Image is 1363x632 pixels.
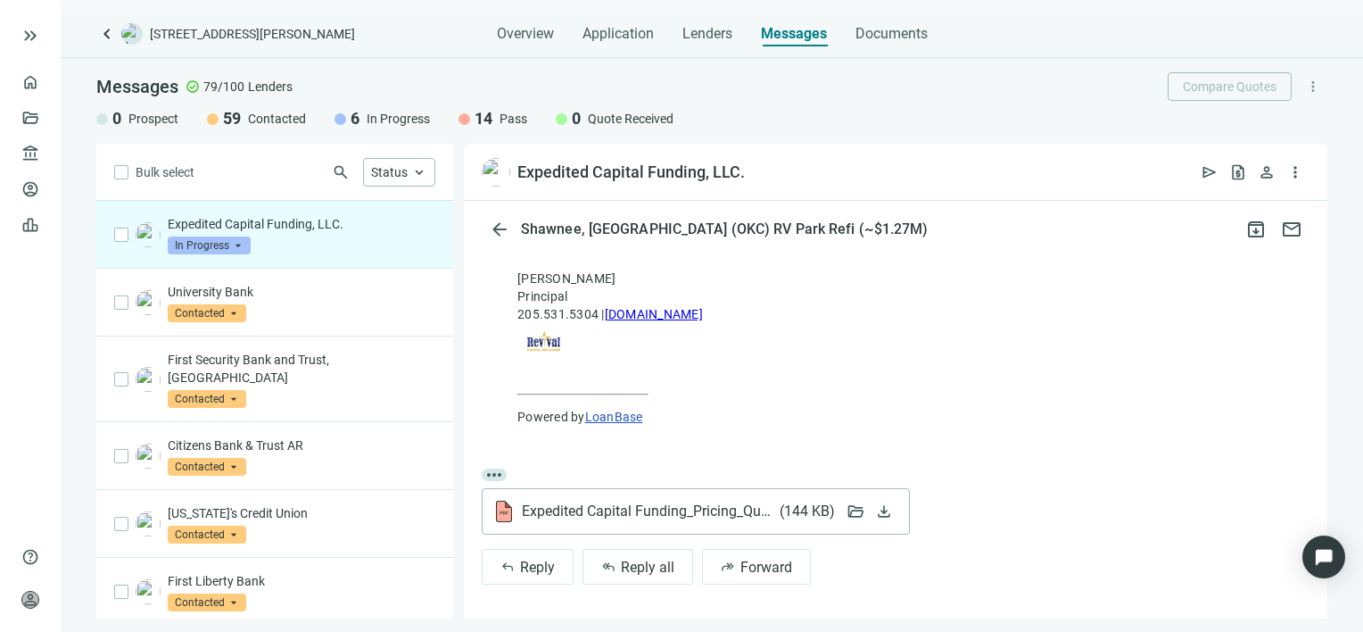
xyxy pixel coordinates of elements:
[136,444,161,469] img: 28edf0e3-429a-4ec5-85d8-7ad9b030b35c
[1245,219,1267,240] span: archive
[332,163,350,181] span: search
[168,215,435,233] p: Expedited Capital Funding, LLC.
[582,25,654,43] span: Application
[136,579,161,604] img: 11f0ae63-4184-4907-adb9-9a3ca802e2b8
[520,559,555,576] span: Reply
[1224,158,1252,187] button: request_quote
[168,390,246,408] span: Contacted
[1195,158,1224,187] button: send
[1168,72,1292,101] button: Compare Quotes
[482,469,507,481] span: more_horiz
[682,25,732,43] span: Lenders
[1274,212,1309,247] button: mail
[761,25,827,42] span: Messages
[168,437,435,454] p: Citizens Bank & Trust AR
[847,503,864,520] span: folder_open
[136,222,161,247] img: 0de2b901-66e4-48fa-8912-916a9283d95a
[1201,163,1218,181] span: send
[482,549,574,585] button: replyReply
[572,108,581,129] span: 0
[500,560,515,574] span: reply
[186,79,200,94] span: check_circle
[136,290,161,315] img: ad5beec5-a132-4ed8-a068-9d07f678f5c9
[1299,72,1327,101] button: more_vert
[1281,158,1309,187] button: more_vert
[1305,79,1321,95] span: more_vert
[601,560,615,574] span: reply_all
[1238,212,1274,247] button: archive
[1252,158,1281,187] button: person
[20,25,41,46] button: keyboard_double_arrow_right
[875,503,893,520] span: download
[136,367,161,392] img: bd82f405-c4fe-4b07-bb14-836f0b7d30d1
[248,110,306,128] span: Contacted
[136,511,161,536] img: 2ee0dca5-d83b-4a2e-bec3-e47b58a3959f
[21,145,34,162] span: account_balance
[776,503,834,520] span: ( 144 KB )
[517,220,932,238] div: Shawnee, [GEOGRAPHIC_DATA] (OKC) RV Park Refi (~$1.27M)
[621,559,674,576] span: Reply all
[136,162,194,182] span: Bulk select
[223,108,241,129] span: 59
[482,212,517,247] button: arrow_back
[1258,163,1276,181] span: person
[870,498,898,525] button: download
[371,165,408,179] span: Status
[702,549,811,585] button: forwardForward
[367,110,430,128] span: In Progress
[517,162,745,183] div: Expedited Capital Funding, LLC.
[740,559,792,576] span: Forward
[168,458,246,476] span: Contacted
[96,76,178,97] span: Messages
[248,78,293,96] span: Lenders
[855,25,928,43] span: Documents
[96,23,118,45] a: keyboard_arrow_left
[168,526,246,544] span: Contacted
[1281,219,1302,240] span: mail
[112,108,121,129] span: 0
[168,351,435,387] p: First Security Bank and Trust, [GEOGRAPHIC_DATA]
[168,283,435,301] p: University Bank
[21,548,39,566] span: help
[721,560,735,574] span: forward
[1286,163,1304,181] span: more_vert
[497,25,554,43] span: Overview
[482,158,510,187] img: 0de2b901-66e4-48fa-8912-916a9283d95a
[168,594,246,611] span: Contacted
[411,164,427,180] span: keyboard_arrow_up
[500,110,527,128] span: Pass
[203,78,244,96] span: 79/100
[582,549,693,585] button: reply_allReply all
[121,23,143,45] img: deal-logo
[168,237,251,254] span: In Progress
[168,504,435,522] p: [US_STATE]'s Credit Union
[475,108,492,129] span: 14
[588,110,673,128] span: Quote Received
[1302,536,1345,578] div: Open Intercom Messenger
[128,110,178,128] span: Prospect
[150,25,355,43] span: [STREET_ADDRESS][PERSON_NAME]
[351,108,359,129] span: 6
[1229,163,1247,181] span: request_quote
[489,219,510,240] span: arrow_back
[841,498,870,525] button: folder_open
[168,572,435,590] p: First Liberty Bank
[21,591,39,609] span: person
[522,503,834,520] span: Expedited Capital Funding_Pricing_Quote.pdf
[168,304,246,322] span: Contacted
